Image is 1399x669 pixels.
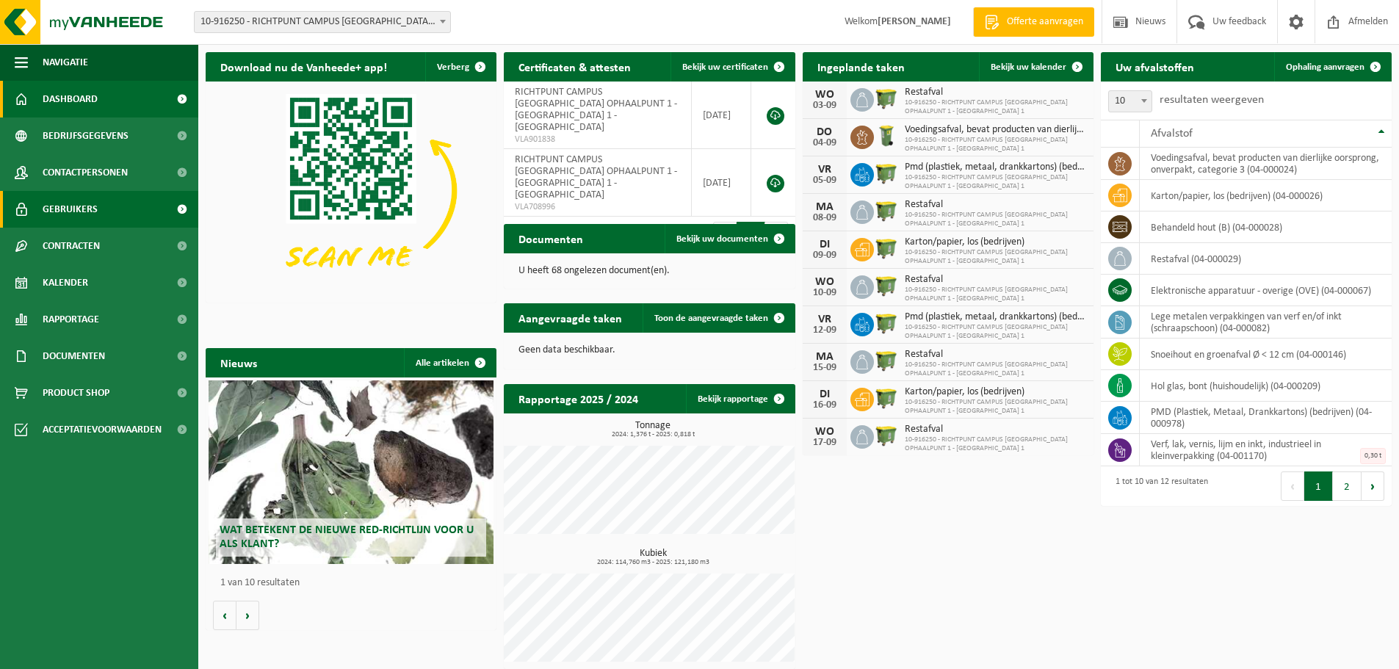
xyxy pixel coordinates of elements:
span: Restafval [905,274,1086,286]
button: Volgende [236,601,259,630]
span: Afvalstof [1151,128,1193,140]
span: Documenten [43,338,105,375]
td: elektronische apparatuur - overige (OVE) (04-000067) [1140,275,1392,306]
span: Bekijk uw kalender [991,62,1066,72]
span: Bekijk uw certificaten [682,62,768,72]
div: 04-09 [810,138,839,148]
button: Vorige [213,601,236,630]
span: 10-916250 - RICHTPUNT CAMPUS [GEOGRAPHIC_DATA] OPHAALPUNT 1 - [GEOGRAPHIC_DATA] 1 [905,398,1086,416]
span: 10-916250 - RICHTPUNT CAMPUS [GEOGRAPHIC_DATA] OPHAALPUNT 1 - [GEOGRAPHIC_DATA] 1 [905,323,1086,341]
a: Offerte aanvragen [973,7,1094,37]
h3: Tonnage [511,421,795,438]
span: Contactpersonen [43,154,128,191]
button: Previous [1281,471,1304,501]
strong: [PERSON_NAME] [878,16,951,27]
div: WO [810,89,839,101]
span: 10-916250 - RICHTPUNT CAMPUS GENT OPHAALPUNT 1 - ABDIS 1 - GENT [195,12,450,32]
h2: Certificaten & attesten [504,52,646,81]
p: 1 van 10 resultaten [220,578,489,588]
td: [DATE] [692,82,752,149]
a: Bekijk uw certificaten [670,52,794,82]
td: lege metalen verpakkingen van verf en/of inkt (schraapschoon) (04-000082) [1140,306,1392,339]
div: 15-09 [810,363,839,373]
span: Restafval [905,87,1086,98]
a: Bekijk uw kalender [979,52,1092,82]
a: Toon de aangevraagde taken [643,303,794,333]
div: 05-09 [810,176,839,186]
span: Pmd (plastiek, metaal, drankkartons) (bedrijven) [905,311,1086,323]
button: 2 [1333,471,1362,501]
span: RICHTPUNT CAMPUS [GEOGRAPHIC_DATA] OPHAALPUNT 1 - [GEOGRAPHIC_DATA] 1 - [GEOGRAPHIC_DATA] [515,87,677,133]
h2: Ingeplande taken [803,52,919,81]
div: DI [810,388,839,400]
td: PMD (Plastiek, Metaal, Drankkartons) (bedrijven) (04-000978) [1140,402,1392,434]
span: 10-916250 - RICHTPUNT CAMPUS [GEOGRAPHIC_DATA] OPHAALPUNT 1 - [GEOGRAPHIC_DATA] 1 [905,136,1086,153]
label: resultaten weergeven [1160,94,1264,106]
h2: Download nu de Vanheede+ app! [206,52,402,81]
td: hol glas, bont (huishoudelijk) (04-000209) [1140,370,1392,402]
h2: Rapportage 2025 / 2024 [504,384,653,413]
span: Offerte aanvragen [1003,15,1087,29]
div: WO [810,426,839,438]
span: Pmd (plastiek, metaal, drankkartons) (bedrijven) [905,162,1086,173]
div: 1 tot 10 van 12 resultaten [1108,470,1208,502]
span: 10-916250 - RICHTPUNT CAMPUS [GEOGRAPHIC_DATA] OPHAALPUNT 1 - [GEOGRAPHIC_DATA] 1 [905,98,1086,116]
div: DI [810,239,839,250]
span: Verberg [437,62,469,72]
p: U heeft 68 ongelezen document(en). [518,266,780,276]
span: 10-916250 - RICHTPUNT CAMPUS [GEOGRAPHIC_DATA] OPHAALPUNT 1 - [GEOGRAPHIC_DATA] 1 [905,248,1086,266]
span: 10-916250 - RICHTPUNT CAMPUS [GEOGRAPHIC_DATA] OPHAALPUNT 1 - [GEOGRAPHIC_DATA] 1 [905,286,1086,303]
div: 12-09 [810,325,839,336]
img: WB-1100-HPE-GN-51 [874,86,899,111]
td: voedingsafval, bevat producten van dierlijke oorsprong, onverpakt, categorie 3 (04-000024) [1140,148,1392,180]
span: VLA708996 [515,201,680,213]
span: Karton/papier, los (bedrijven) [905,236,1086,248]
h3: Kubiek [511,549,795,566]
span: Kalender [43,264,88,301]
span: 10 [1109,91,1152,112]
div: DO [810,126,839,138]
div: 03-09 [810,101,839,111]
span: 2024: 114,760 m3 - 2025: 121,180 m3 [511,559,795,566]
span: 10-916250 - RICHTPUNT CAMPUS [GEOGRAPHIC_DATA] OPHAALPUNT 1 - [GEOGRAPHIC_DATA] 1 [905,211,1086,228]
img: WB-1100-HPE-GN-51 [874,386,899,411]
h2: Documenten [504,224,598,253]
div: WO [810,276,839,288]
span: Toon de aangevraagde taken [654,314,768,323]
div: MA [810,201,839,213]
img: WB-1100-HPE-GN-51 [874,423,899,448]
div: MA [810,351,839,363]
td: behandeld hout (B) (04-000028) [1140,211,1392,243]
a: Bekijk uw documenten [665,224,794,253]
div: VR [810,164,839,176]
div: 10-09 [810,288,839,298]
span: Bedrijfsgegevens [43,117,129,154]
span: Voedingsafval, bevat producten van dierlijke oorsprong, onverpakt, categorie 3 [905,124,1086,136]
span: Bekijk uw documenten [676,234,768,244]
span: Ophaling aanvragen [1286,62,1364,72]
span: 10-916250 - RICHTPUNT CAMPUS GENT OPHAALPUNT 1 - ABDIS 1 - GENT [194,11,451,33]
img: WB-1100-HPE-GN-51 [874,198,899,223]
span: 2024: 1,376 t - 2025: 0,818 t [511,431,795,438]
h2: Aangevraagde taken [504,303,637,332]
h2: Nieuws [206,348,272,377]
button: Verberg [425,52,495,82]
span: 10 [1108,90,1152,112]
span: Gebruikers [43,191,98,228]
img: WB-1100-HPE-GN-51 [874,236,899,261]
span: 10-916250 - RICHTPUNT CAMPUS [GEOGRAPHIC_DATA] OPHAALPUNT 1 - [GEOGRAPHIC_DATA] 1 [905,435,1086,453]
div: 08-09 [810,213,839,223]
img: Download de VHEPlus App [206,82,496,300]
span: RICHTPUNT CAMPUS [GEOGRAPHIC_DATA] OPHAALPUNT 1 - [GEOGRAPHIC_DATA] 1 - [GEOGRAPHIC_DATA] [515,154,677,200]
span: 10-916250 - RICHTPUNT CAMPUS [GEOGRAPHIC_DATA] OPHAALPUNT 1 - [GEOGRAPHIC_DATA] 1 [905,361,1086,378]
div: 09-09 [810,250,839,261]
span: Restafval [905,424,1086,435]
img: WB-1100-HPE-GN-51 [874,273,899,298]
td: karton/papier, los (bedrijven) (04-000026) [1140,180,1392,211]
span: Acceptatievoorwaarden [43,411,162,448]
a: Ophaling aanvragen [1274,52,1390,82]
img: WB-1100-HPE-GN-51 [874,348,899,373]
div: 16-09 [810,400,839,411]
img: WB-1100-HPE-GN-51 [874,161,899,186]
a: Bekijk rapportage [686,384,794,413]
